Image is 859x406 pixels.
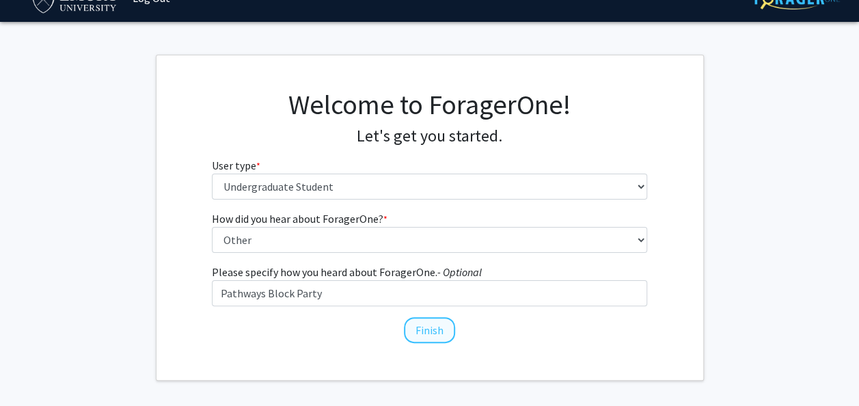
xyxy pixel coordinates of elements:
[10,344,58,396] iframe: Chat
[212,211,387,227] label: How did you hear about ForagerOne?
[212,157,260,174] label: User type
[404,317,455,343] button: Finish
[437,265,482,279] i: - Optional
[212,265,437,279] span: Please specify how you heard about ForagerOne.
[212,126,647,146] h4: Let's get you started.
[212,88,647,121] h1: Welcome to ForagerOne!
